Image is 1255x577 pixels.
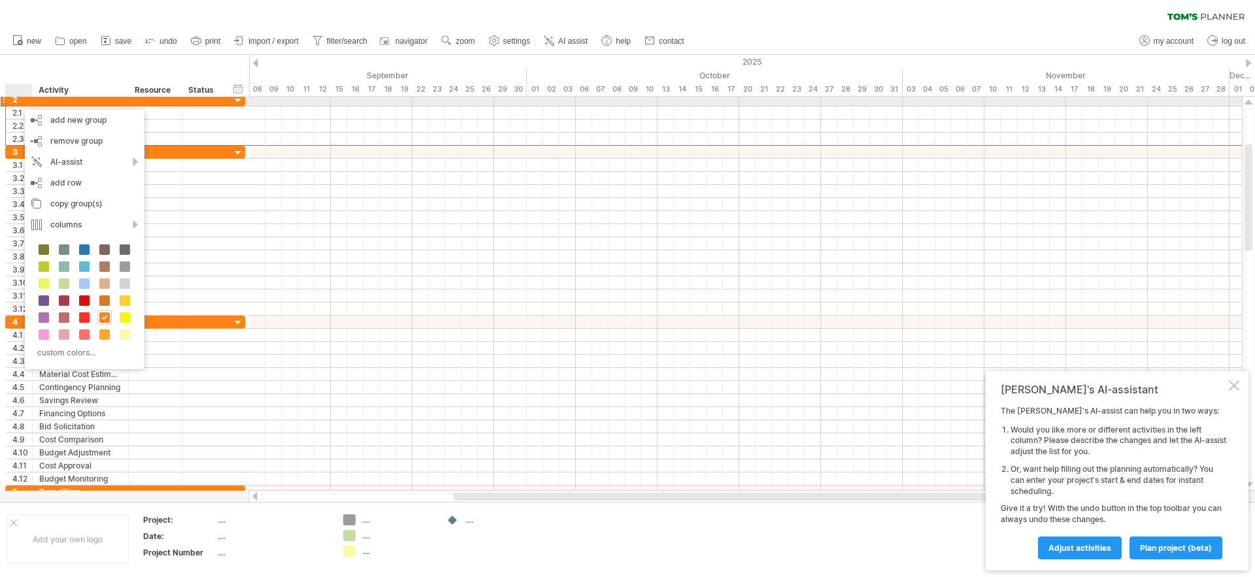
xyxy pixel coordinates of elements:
div: Wednesday, 17 September 2025 [363,82,380,96]
a: Adjust activities [1038,536,1122,559]
div: Wednesday, 15 October 2025 [690,82,707,96]
a: help [598,33,635,50]
a: plan project (beta) [1129,536,1222,559]
div: Thursday, 13 November 2025 [1033,82,1050,96]
div: Thursday, 2 October 2025 [543,82,560,96]
div: Date: [143,531,215,542]
span: import / export [248,37,299,46]
div: Monday, 27 October 2025 [821,82,837,96]
span: print [205,37,220,46]
div: 4.1 [12,329,32,341]
a: settings [486,33,534,50]
div: Monday, 22 September 2025 [412,82,429,96]
a: my account [1136,33,1197,50]
div: 3.10 [12,276,32,289]
div: Tuesday, 4 November 2025 [919,82,935,96]
div: Monday, 13 October 2025 [658,82,674,96]
div: Monday, 6 October 2025 [576,82,592,96]
div: .... [218,531,327,542]
div: Savings Review [39,394,122,406]
div: Friday, 3 October 2025 [560,82,576,96]
div: 4.7 [12,407,32,420]
div: Friday, 14 November 2025 [1050,82,1066,96]
div: Tuesday, 25 November 2025 [1164,82,1180,96]
div: .... [362,514,433,525]
div: Monday, 15 September 2025 [331,82,347,96]
div: Financing Options [39,407,122,420]
div: Project Number [143,547,215,558]
a: undo [142,33,181,50]
span: plan project (beta) [1140,543,1212,553]
div: .... [362,546,433,557]
div: .... [362,530,433,541]
div: 3.12 [12,303,32,315]
div: Monday, 24 November 2025 [1148,82,1164,96]
div: Friday, 7 November 2025 [968,82,984,96]
div: 4.10 [12,446,32,459]
a: save [97,33,135,50]
div: Tuesday, 18 November 2025 [1082,82,1099,96]
div: Contingency Planning [39,381,122,393]
div: 3.3 [12,185,32,197]
span: undo [159,37,177,46]
div: Cost Comparison [39,433,122,446]
div: Friday, 24 October 2025 [805,82,821,96]
div: Thursday, 25 September 2025 [461,82,478,96]
span: AI assist [558,37,588,46]
div: Add your own logo [7,515,129,564]
div: Friday, 31 October 2025 [886,82,903,96]
a: zoom [438,33,478,50]
span: new [27,37,41,46]
div: Project: [143,514,215,525]
div: 4.4 [12,368,32,380]
span: open [69,37,87,46]
div: Friday, 28 November 2025 [1213,82,1230,96]
li: Would you like more or different activities in the left column? Please describe the changes and l... [1011,425,1226,457]
div: Wednesday, 10 September 2025 [282,82,298,96]
div: 3.5 [12,211,32,223]
div: Friday, 26 September 2025 [478,82,494,96]
div: 3.7 [12,237,32,250]
div: Friday, 12 September 2025 [314,82,331,96]
div: 4.6 [12,394,32,406]
div: Tuesday, 23 September 2025 [429,82,445,96]
div: Tuesday, 16 September 2025 [347,82,363,96]
div: 3.4 [12,198,32,210]
div: Resource [135,84,175,97]
div: 3.1 [12,159,32,171]
div: Thursday, 6 November 2025 [952,82,968,96]
div: Tuesday, 11 November 2025 [1001,82,1017,96]
span: my account [1154,37,1194,46]
div: 2.2 [12,120,32,132]
a: import / export [231,33,303,50]
div: Status [188,84,217,97]
div: Monday, 1 December 2025 [1230,82,1246,96]
div: 4.5 [12,381,32,393]
div: Wednesday, 29 October 2025 [854,82,870,96]
div: Monday, 29 September 2025 [494,82,510,96]
span: settings [503,37,530,46]
div: Thursday, 20 November 2025 [1115,82,1131,96]
div: Thursday, 30 October 2025 [870,82,886,96]
div: 4.11 [12,459,32,472]
div: Material Cost Estimate [39,368,122,380]
a: log out [1204,33,1249,50]
div: Monday, 20 October 2025 [739,82,756,96]
span: filter/search [327,37,367,46]
a: new [9,33,45,50]
span: Adjust activities [1048,543,1111,553]
div: 3.8 [12,250,32,263]
div: 3.11 [12,289,32,302]
div: .... [218,547,327,558]
div: 2.3 [12,133,32,145]
div: [PERSON_NAME]'s AI-assistant [1001,383,1226,396]
div: 4.2 [12,342,32,354]
div: Tuesday, 28 October 2025 [837,82,854,96]
div: Bid Solicitation [39,420,122,433]
div: Thursday, 9 October 2025 [625,82,641,96]
div: 3.6 [12,224,32,237]
li: Or, want help filling out the planning automatically? You can enter your project's start & end da... [1011,464,1226,497]
div: Wednesday, 19 November 2025 [1099,82,1115,96]
div: Budget Monitoring [39,472,122,485]
div: Friday, 21 November 2025 [1131,82,1148,96]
